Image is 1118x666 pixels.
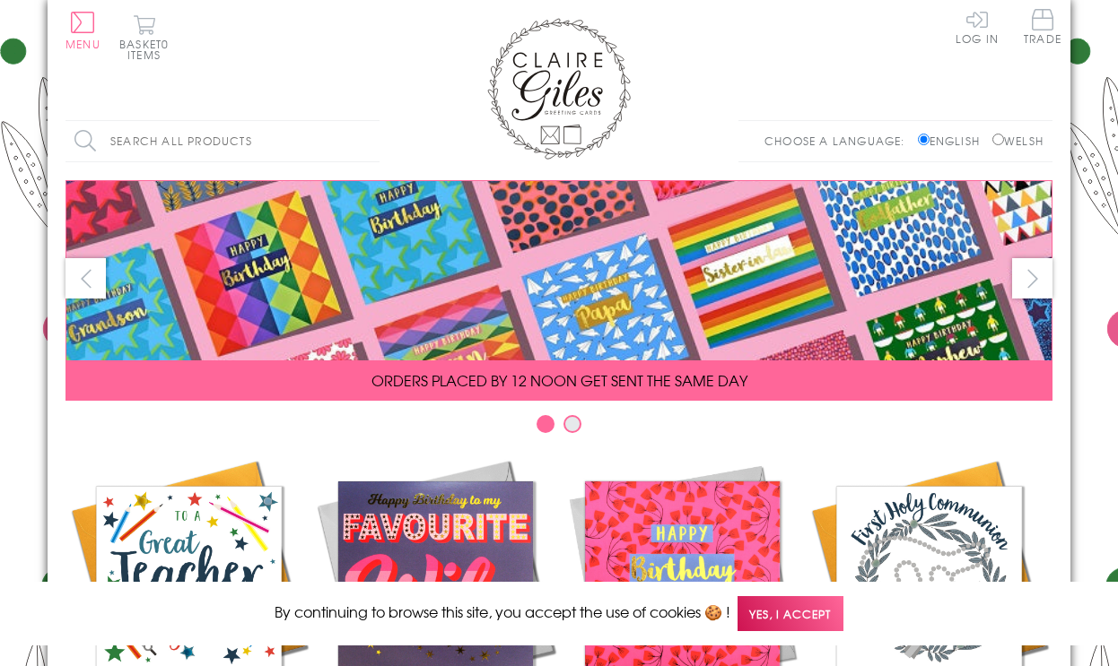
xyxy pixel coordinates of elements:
div: Carousel Pagination [66,414,1052,442]
a: Log In [956,9,999,44]
span: Yes, I accept [738,596,843,631]
button: Menu [66,12,100,49]
button: prev [66,258,106,298]
span: ORDERS PLACED BY 12 NOON GET SENT THE SAME DAY [371,369,747,391]
a: Trade [1024,9,1061,48]
button: next [1012,258,1052,298]
span: 0 items [127,36,169,63]
button: Carousel Page 2 [563,415,581,433]
input: Search [362,121,380,161]
span: Menu [66,36,100,52]
input: English [918,134,930,145]
span: Trade [1024,9,1061,44]
input: Welsh [992,134,1004,145]
button: Carousel Page 1 (Current Slide) [537,415,555,433]
button: Basket0 items [119,14,169,60]
p: Choose a language: [764,133,914,149]
img: Claire Giles Greetings Cards [487,18,631,160]
label: English [918,133,989,149]
input: Search all products [66,121,380,161]
label: Welsh [992,133,1044,149]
